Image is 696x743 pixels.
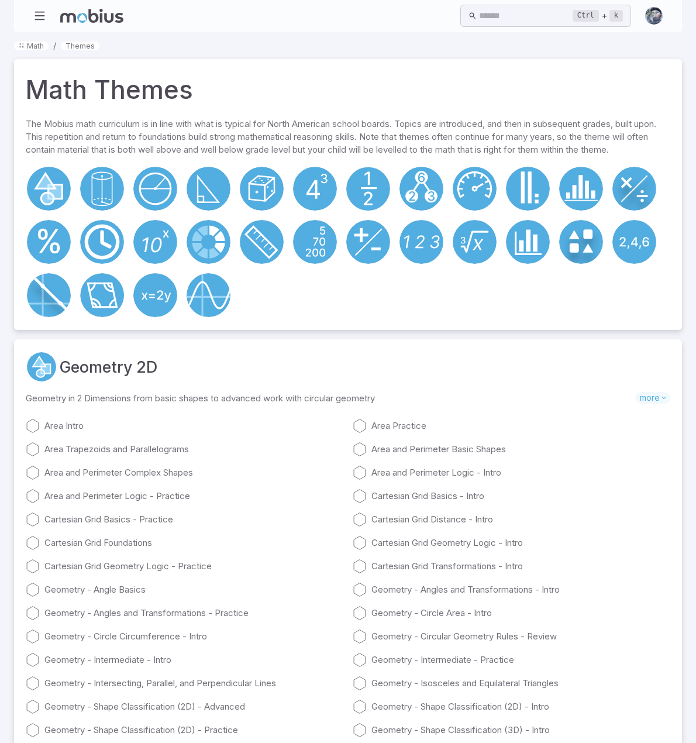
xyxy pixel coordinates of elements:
a: Geometry - Circular Geometry Rules - Review [353,630,670,644]
a: Probability [239,166,285,212]
a: Circles [132,166,178,212]
a: Geometry - Shape Classification (3D) - Intro [353,723,670,737]
a: Area and Perimeter Logic - Intro [353,466,670,480]
a: Cartesian Grid Geometry Logic - Practice [26,559,343,573]
a: Time [79,219,125,265]
a: Rates/Ratios [185,219,232,265]
a: Scientific Notation [132,219,178,265]
a: Speed/Distance/Time [452,166,498,212]
a: Cartesian Grid Distance - Intro [353,512,670,527]
a: Geometry 3D [79,166,125,212]
a: Geometry - Angle Basics [26,583,343,597]
a: Geometry - Intermediate - Intro [26,653,343,667]
a: Factors/Primes [398,166,445,212]
a: Radicals [452,219,498,265]
a: Multiply/Divide [611,166,657,212]
a: Area and Perimeter Logic - Practice [26,489,343,503]
a: Cartesian Grid Transformations - Intro [353,559,670,573]
a: Geometry 2D [26,351,57,383]
a: Pythagoras [185,166,232,212]
a: Algebra [132,272,178,318]
kbd: Ctrl [573,10,599,22]
div: + [573,9,623,23]
a: Patterning [611,219,657,265]
a: Geometry - Shape Classification (2D) - Practice [26,723,343,737]
a: Visual Patterning [558,219,604,265]
a: Percentages [26,219,72,265]
a: Data/Graphing [505,219,551,265]
a: Geometry - Angles and Transformations - Intro [353,583,670,597]
a: Cartesian Grid Foundations [26,536,343,550]
a: Cartesian Grid Geometry Logic - Intro [353,536,670,550]
a: Geometry - Intersecting, Parallel, and Perpendicular Lines [26,676,343,690]
a: Geometry 2D [26,166,72,212]
a: Geometry - Angles and Transformations - Practice [26,606,343,620]
a: Shapes and Angles [79,272,125,318]
a: Geometry - Circle Area - Intro [353,606,670,620]
a: Area and Perimeter Basic Shapes [353,442,670,456]
a: Cartesian Grid Basics - Intro [353,489,670,503]
a: Slope/Linear Equations [26,272,72,318]
a: Geometry - Shape Classification (2D) - Advanced [26,700,343,714]
a: Area Intro [26,419,343,433]
a: Numeracy [398,219,445,265]
kbd: k [609,10,623,22]
a: Area and Perimeter Complex Shapes [26,466,343,480]
a: Trigonometry [185,272,232,318]
a: Geometry - Shape Classification (2D) - Intro [353,700,670,714]
p: Geometry in 2 Dimensions from basic shapes to advanced work with circular geometry [26,392,635,405]
a: Themes [61,42,99,50]
a: Metric Units [239,219,285,265]
img: andrew.jpg [645,7,663,25]
p: The Mobius math curriculum is in line with what is typical for North American school boards. Topi... [26,118,670,161]
a: Cartesian Grid Basics - Practice [26,512,343,527]
h1: Math Themes [26,71,193,108]
a: Area Practice [353,419,670,433]
a: Geometry - Isosceles and Equilateral Triangles [353,676,670,690]
a: Math [14,42,49,50]
a: Area Trapezoids and Parallelograms [26,442,343,456]
li: / [53,39,56,52]
a: Fractions/Decimals [345,166,391,212]
nav: breadcrumb [14,39,682,52]
a: Geometry - Circle Circumference - Intro [26,630,343,644]
a: Place Value [292,219,338,265]
a: Exponents [292,166,338,212]
a: Numbers [505,166,551,212]
a: Geometry 2D [60,355,157,379]
a: Geometry - Intermediate - Practice [353,653,670,667]
a: Statistics [558,166,604,212]
a: Addition and Subtraction [345,219,391,265]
